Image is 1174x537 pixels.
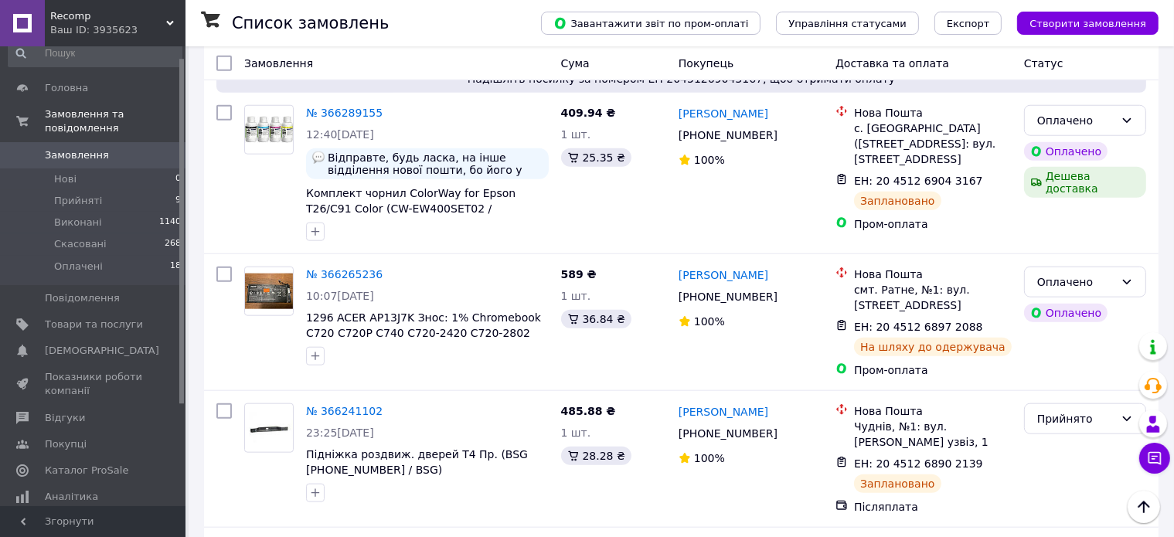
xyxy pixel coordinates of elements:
button: Експорт [934,12,1002,35]
div: Пром-оплата [854,216,1012,232]
span: Створити замовлення [1029,18,1146,29]
div: Чуднів, №1: вул. [PERSON_NAME] узвіз, 1 [854,419,1012,450]
span: Відгуки [45,411,85,425]
span: Управління статусами [788,18,907,29]
span: 1 шт. [561,128,591,141]
a: [PERSON_NAME] [679,106,768,121]
span: Cума [561,57,590,70]
div: с. [GEOGRAPHIC_DATA] ([STREET_ADDRESS]: вул. [STREET_ADDRESS] [854,121,1012,167]
span: 100% [694,315,725,328]
span: Виконані [54,216,102,229]
span: Каталог ProSale [45,464,128,478]
span: Показники роботи компанії [45,370,143,398]
div: Оплачено [1037,112,1114,129]
a: 1296 ACER AP13J7K Знос: 1% Chromebook C720 C720P C740 C720-2420 C720-2802 C720-2844 C720-3404 [306,311,541,355]
h1: Список замовлень [232,14,389,32]
div: Прийнято [1037,410,1114,427]
span: Відправте, будь ласка, на інше відділення нової пошти, бо його у списку немає. Відділення #1 с. [... [328,151,543,176]
button: Наверх [1128,491,1160,523]
span: ЕН: 20 4512 6897 2088 [854,321,983,333]
img: Фото товару [245,274,293,310]
span: 0 [175,172,181,186]
a: Фото товару [244,105,294,155]
div: Нова Пошта [854,403,1012,419]
input: Пошук [8,39,182,67]
button: Завантажити звіт по пром-оплаті [541,12,761,35]
span: Прийняті [54,194,102,208]
div: Післяплата [854,499,1012,515]
span: Доставка та оплата [835,57,949,70]
div: Заплановано [854,192,941,210]
span: 1 шт. [561,290,591,302]
img: Фото товару [245,117,293,143]
div: Оплачено [1037,274,1114,291]
span: Оплачені [54,260,103,274]
span: Покупець [679,57,733,70]
div: Ваш ID: 3935623 [50,23,185,37]
span: Замовлення та повідомлення [45,107,185,135]
div: Нова Пошта [854,267,1012,282]
a: Створити замовлення [1002,16,1159,29]
span: ЕН: 20 4512 6890 2139 [854,457,983,470]
span: Повідомлення [45,291,120,305]
button: Управління статусами [776,12,919,35]
span: 1140 [159,216,181,229]
span: Покупці [45,437,87,451]
span: 18 [170,260,181,274]
span: 485.88 ₴ [561,405,616,417]
span: 409.94 ₴ [561,107,616,119]
span: Статус [1024,57,1063,70]
div: На шляху до одержувача [854,338,1012,356]
div: Пром-оплата [854,362,1012,378]
span: 23:25[DATE] [306,427,374,439]
span: Завантажити звіт по пром-оплаті [553,16,748,30]
a: Комплект чорнил ColorWay for Epson T26/C91 Color (CW-EW400SET02 / ColorWay) [306,187,516,230]
img: :speech_balloon: [312,151,325,164]
div: [PHONE_NUMBER] [675,286,781,308]
a: [PERSON_NAME] [679,404,768,420]
span: Замовлення [45,148,109,162]
span: Товари та послуги [45,318,143,331]
span: ЕН: 20 4512 6904 3167 [854,175,983,187]
span: Експорт [947,18,990,29]
span: 589 ₴ [561,268,597,280]
a: № 366265236 [306,268,383,280]
span: Recomp [50,9,166,23]
a: Підніжка роздвиж. дверей T4 Пр. (BSG [PHONE_NUMBER] / BSG) [306,448,528,476]
button: Створити замовлення [1017,12,1159,35]
a: Фото товару [244,267,294,316]
span: 1 шт. [561,427,591,439]
span: [DEMOGRAPHIC_DATA] [45,344,159,358]
div: Дешева доставка [1024,167,1146,198]
span: Скасовані [54,237,107,251]
div: 25.35 ₴ [561,148,631,167]
button: Чат з покупцем [1139,443,1170,474]
div: [PHONE_NUMBER] [675,124,781,146]
div: Заплановано [854,474,941,493]
a: [PERSON_NAME] [679,267,768,283]
span: Замовлення [244,57,313,70]
div: смт. Ратне, №1: вул. [STREET_ADDRESS] [854,282,1012,313]
div: Оплачено [1024,142,1108,161]
div: 36.84 ₴ [561,310,631,328]
span: 12:40[DATE] [306,128,374,141]
span: 100% [694,452,725,464]
span: 268 [165,237,181,251]
a: Фото товару [244,403,294,453]
span: 9 [175,194,181,208]
img: Фото товару [245,413,293,444]
span: Аналітика [45,490,98,504]
a: № 366241102 [306,405,383,417]
span: 10:07[DATE] [306,290,374,302]
div: 28.28 ₴ [561,447,631,465]
div: Нова Пошта [854,105,1012,121]
span: Головна [45,81,88,95]
span: 100% [694,154,725,166]
div: [PHONE_NUMBER] [675,423,781,444]
div: Оплачено [1024,304,1108,322]
a: № 366289155 [306,107,383,119]
span: Нові [54,172,77,186]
